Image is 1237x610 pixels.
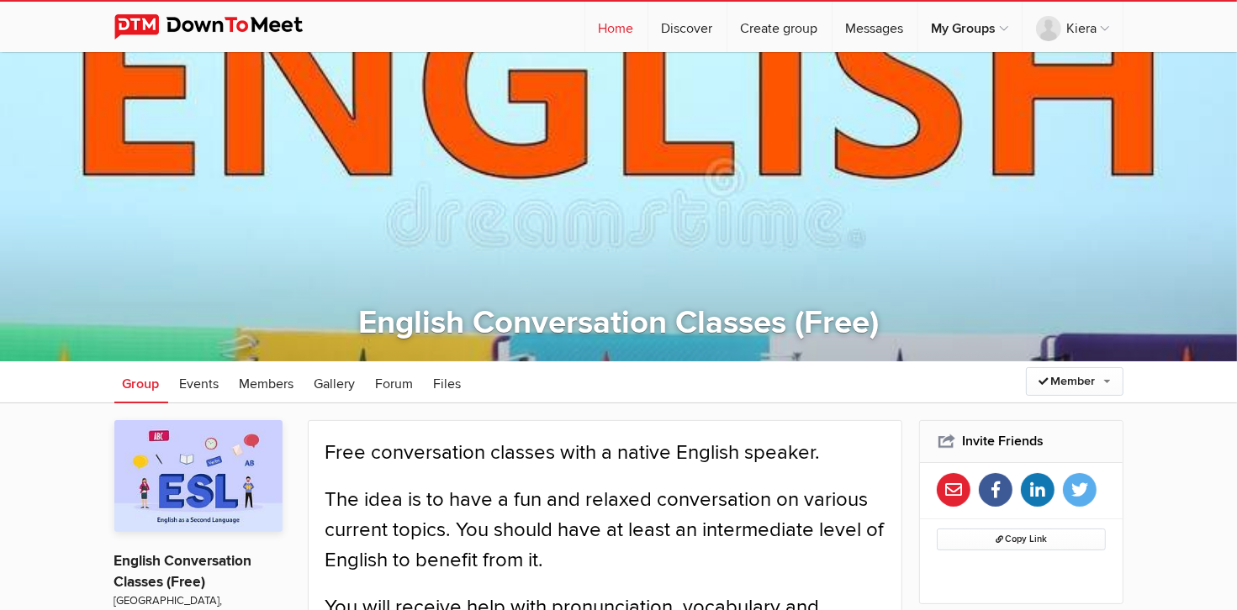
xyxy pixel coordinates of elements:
a: Files [426,361,470,403]
span: The idea is to have a fun and relaxed conversation on various current topics. You should have at ... [325,487,885,572]
a: Member [1026,367,1123,396]
a: Create group [727,2,832,52]
span: Copy Link [996,534,1047,544]
span: Forum [376,376,414,392]
a: Members [231,361,303,403]
a: Gallery [306,361,364,403]
a: Events [172,361,228,403]
button: Copy Link [937,528,1106,550]
img: DownToMeet [114,14,329,39]
h2: Invite Friends [937,421,1106,461]
span: Files [434,376,462,392]
a: Discover [648,2,727,52]
span: Members [240,376,294,392]
a: Messages [833,2,917,52]
a: Forum [367,361,422,403]
span: Events [180,376,219,392]
a: My Groups [918,2,1022,52]
a: Group [114,361,168,403]
a: Home [585,2,648,52]
a: Kiera [1023,2,1123,52]
span: Gallery [315,376,356,392]
span: Free conversation classes with a native English speaker. [325,440,821,465]
span: Group [123,376,160,392]
img: English Conversation Classes (Free) [114,420,283,532]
